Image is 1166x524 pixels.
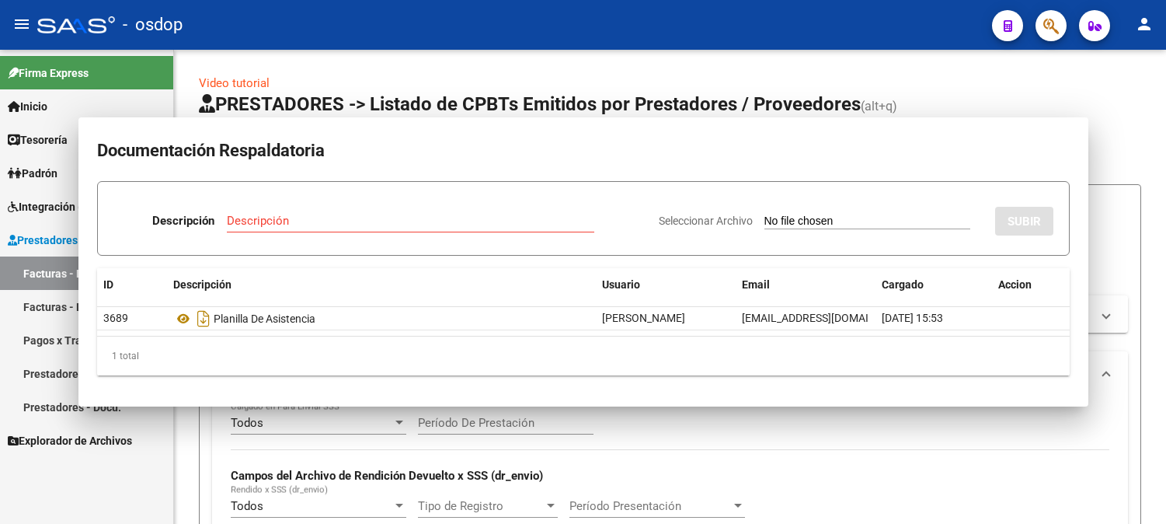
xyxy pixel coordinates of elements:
[882,278,924,291] span: Cargado
[8,65,89,82] span: Firma Express
[602,278,640,291] span: Usuario
[103,278,113,291] span: ID
[231,416,263,430] span: Todos
[742,312,914,324] span: [EMAIL_ADDRESS][DOMAIN_NAME]
[8,131,68,148] span: Tesorería
[995,207,1053,236] button: SUBIR
[199,76,270,90] a: Video tutorial
[103,312,128,324] span: 3689
[199,93,861,115] span: PRESTADORES -> Listado de CPBTs Emitidos por Prestadores / Proveedores
[861,99,897,114] span: (alt+q)
[998,278,1032,291] span: Accion
[875,268,992,302] datatable-header-cell: Cargado
[992,268,1070,302] datatable-header-cell: Accion
[1008,215,1041,229] span: SUBIR
[8,198,151,215] span: Integración (discapacidad)
[8,232,149,249] span: Prestadores / Proveedores
[596,268,736,302] datatable-header-cell: Usuario
[8,432,132,449] span: Explorador de Archivos
[152,212,214,230] p: Descripción
[418,499,544,513] span: Tipo de Registro
[8,98,47,115] span: Inicio
[167,268,596,302] datatable-header-cell: Descripción
[173,306,590,331] div: Planilla De Asistencia
[882,312,943,324] span: [DATE] 15:53
[659,215,753,227] span: Seleccionar Archivo
[569,499,731,513] span: Período Presentación
[602,312,685,324] span: [PERSON_NAME]
[123,8,183,42] span: - osdop
[12,15,31,33] mat-icon: menu
[97,268,167,302] datatable-header-cell: ID
[193,306,214,331] i: Descargar documento
[231,469,543,483] strong: Campos del Archivo de Rendición Devuelto x SSS (dr_envio)
[97,337,1070,376] div: 1 total
[1135,15,1154,33] mat-icon: person
[742,278,770,291] span: Email
[231,499,263,513] span: Todos
[173,278,231,291] span: Descripción
[736,268,875,302] datatable-header-cell: Email
[8,165,57,182] span: Padrón
[97,136,1070,166] h2: Documentación Respaldatoria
